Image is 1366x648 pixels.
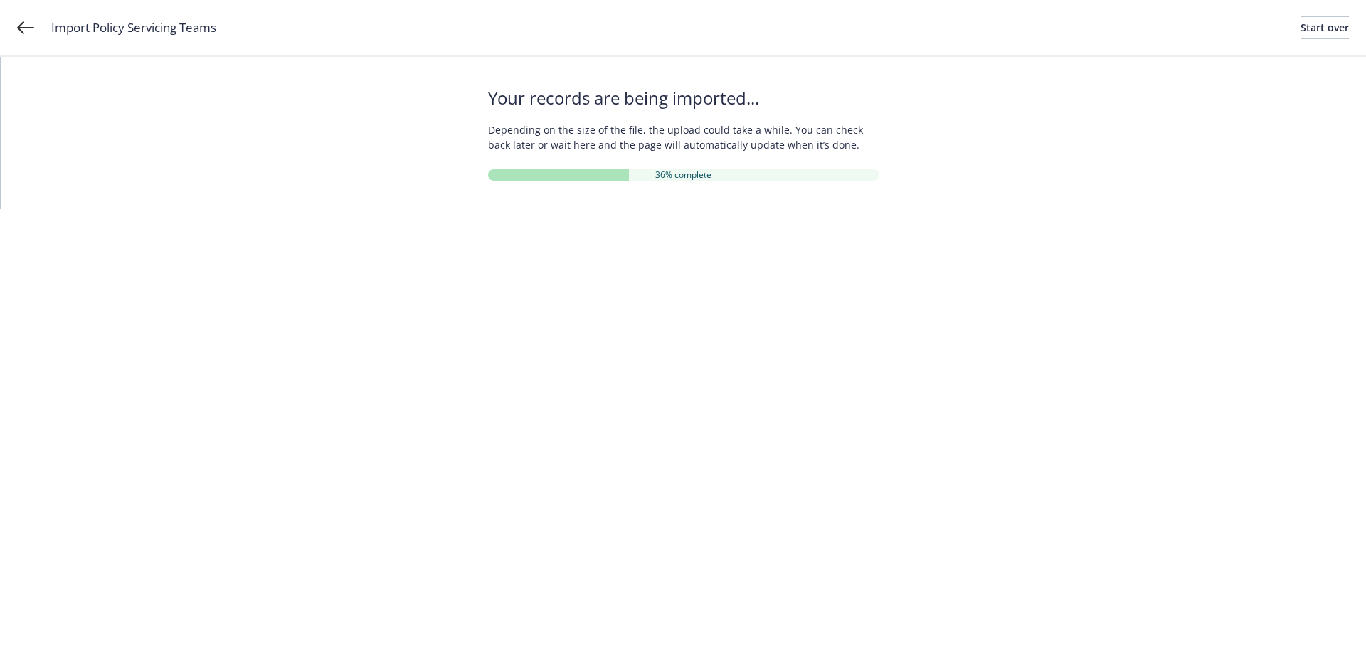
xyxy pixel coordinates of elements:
[655,169,711,181] span: 36% complete
[51,18,216,37] span: Import Policy Servicing Teams
[488,122,879,152] span: Depending on the size of the file, the upload could take a while. You can check back later or wai...
[1301,16,1349,39] a: Start over
[1301,17,1349,38] div: Start over
[488,85,879,111] span: Your records are being imported...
